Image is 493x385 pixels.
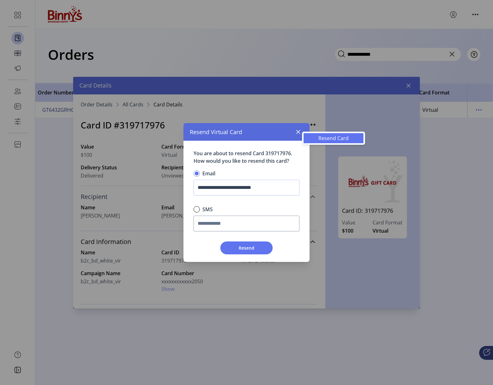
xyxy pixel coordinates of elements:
[191,150,302,165] p: You are about to resend Card 319717976. How would you like to resend this card?
[229,245,264,251] span: Resend
[307,136,360,141] span: Resend Card
[220,241,273,254] button: Resend
[190,128,242,136] span: Resend Virtual Card
[202,206,213,213] label: SMS
[202,170,215,177] label: Email
[304,133,363,143] li: Resend Card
